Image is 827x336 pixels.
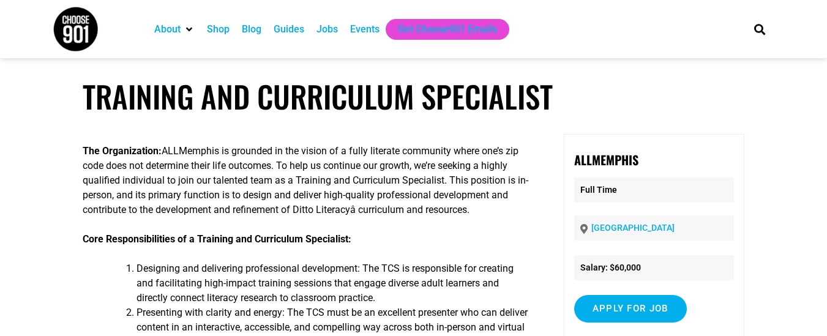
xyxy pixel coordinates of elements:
[83,145,162,157] strong: The Organization:
[398,22,497,37] a: Get Choose901 Emails
[350,22,380,37] a: Events
[242,22,261,37] a: Blog
[591,223,675,233] a: [GEOGRAPHIC_DATA]
[574,255,734,280] li: Salary: $60,000
[83,144,531,217] p: ALLMemphis is grounded in the vision of a fully literate community where one’s zip code does not ...
[83,233,351,245] strong: Core Responsibilities of a Training and Curriculum Specialist:
[154,22,181,37] a: About
[574,177,734,203] p: Full Time
[137,261,531,305] li: Designing and delivering professional development: The TCS is responsible for creating and facili...
[274,22,304,37] a: Guides
[83,78,744,114] h1: Training and Curriculum Specialist
[148,19,201,40] div: About
[749,19,769,39] div: Search
[207,22,230,37] a: Shop
[148,19,733,40] nav: Main nav
[574,295,687,323] input: Apply for job
[316,22,338,37] a: Jobs
[574,151,638,169] strong: ALLMemphis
